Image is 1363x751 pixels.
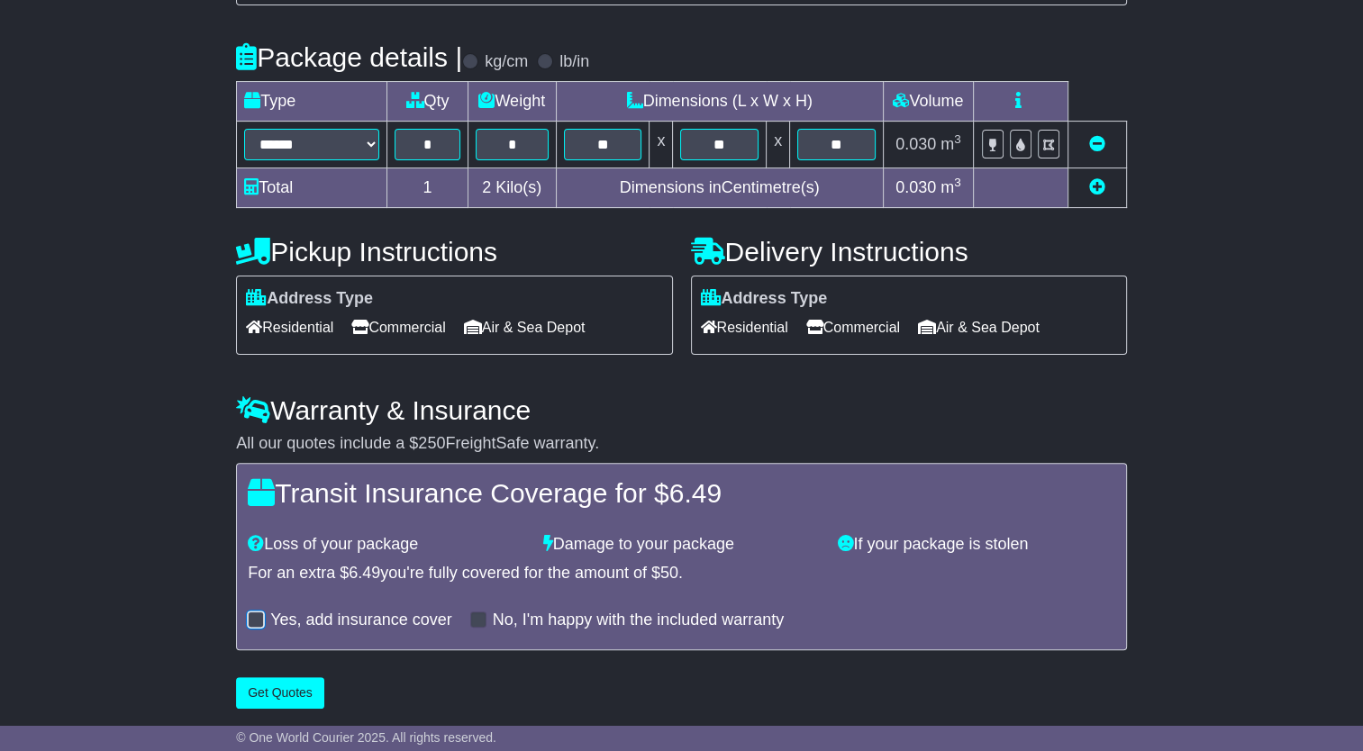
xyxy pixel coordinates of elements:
[556,82,883,122] td: Dimensions (L x W x H)
[954,176,961,189] sup: 3
[418,434,445,452] span: 250
[650,122,673,168] td: x
[701,313,788,341] span: Residential
[237,168,387,208] td: Total
[270,611,451,630] label: Yes, add insurance cover
[485,52,528,72] label: kg/cm
[239,535,534,555] div: Loss of your package
[954,132,961,146] sup: 3
[351,313,445,341] span: Commercial
[236,42,462,72] h4: Package details |
[701,289,828,309] label: Address Type
[669,478,722,508] span: 6.49
[236,434,1127,454] div: All our quotes include a $ FreightSafe warranty.
[236,730,496,745] span: © One World Courier 2025. All rights reserved.
[559,52,589,72] label: lb/in
[829,535,1124,555] div: If your package is stolen
[895,178,936,196] span: 0.030
[1089,178,1105,196] a: Add new item
[493,611,785,630] label: No, I'm happy with the included warranty
[895,135,936,153] span: 0.030
[236,677,324,709] button: Get Quotes
[248,478,1115,508] h4: Transit Insurance Coverage for $
[237,82,387,122] td: Type
[349,564,380,582] span: 6.49
[806,313,900,341] span: Commercial
[660,564,678,582] span: 50
[482,178,491,196] span: 2
[534,535,830,555] div: Damage to your package
[883,82,973,122] td: Volume
[246,289,373,309] label: Address Type
[468,82,556,122] td: Weight
[556,168,883,208] td: Dimensions in Centimetre(s)
[918,313,1040,341] span: Air & Sea Depot
[940,135,961,153] span: m
[236,395,1127,425] h4: Warranty & Insurance
[236,237,672,267] h4: Pickup Instructions
[767,122,790,168] td: x
[387,168,468,208] td: 1
[464,313,586,341] span: Air & Sea Depot
[246,313,333,341] span: Residential
[940,178,961,196] span: m
[1089,135,1105,153] a: Remove this item
[691,237,1127,267] h4: Delivery Instructions
[468,168,556,208] td: Kilo(s)
[248,564,1115,584] div: For an extra $ you're fully covered for the amount of $ .
[387,82,468,122] td: Qty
